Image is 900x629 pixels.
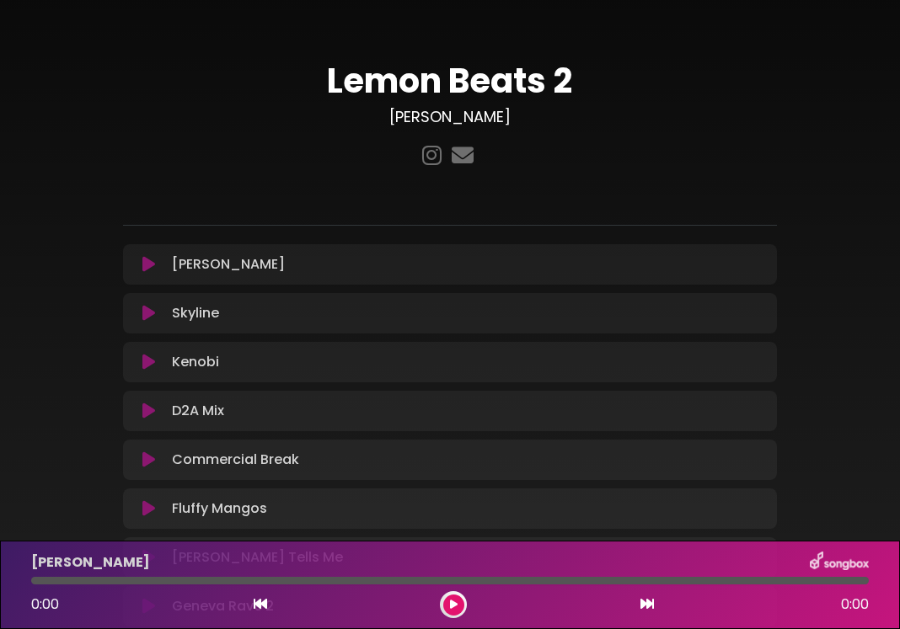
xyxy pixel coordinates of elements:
[123,61,777,101] h1: Lemon Beats 2
[172,401,224,421] p: D2A Mix
[123,108,777,126] h3: [PERSON_NAME]
[31,552,150,573] p: [PERSON_NAME]
[172,303,219,323] p: Skyline
[172,450,299,470] p: Commercial Break
[172,498,267,519] p: Fluffy Mangos
[172,254,285,275] p: [PERSON_NAME]
[841,594,869,615] span: 0:00
[172,352,219,372] p: Kenobi
[810,552,869,573] img: songbox-logo-white.png
[31,594,59,614] span: 0:00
